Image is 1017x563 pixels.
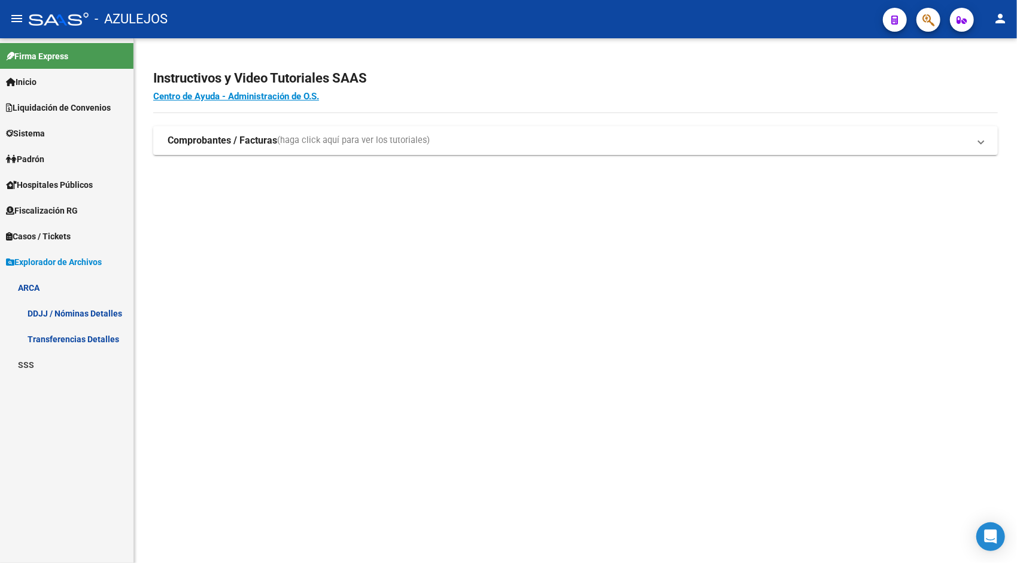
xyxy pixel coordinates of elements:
mat-icon: person [993,11,1007,26]
h2: Instructivos y Video Tutoriales SAAS [153,67,998,90]
span: Hospitales Públicos [6,178,93,191]
div: Open Intercom Messenger [976,522,1005,551]
strong: Comprobantes / Facturas [168,134,277,147]
mat-icon: menu [10,11,24,26]
mat-expansion-panel-header: Comprobantes / Facturas(haga click aquí para ver los tutoriales) [153,126,998,155]
span: Fiscalización RG [6,204,78,217]
span: Explorador de Archivos [6,255,102,269]
span: Casos / Tickets [6,230,71,243]
span: - AZULEJOS [95,6,168,32]
span: Liquidación de Convenios [6,101,111,114]
span: Inicio [6,75,37,89]
span: Padrón [6,153,44,166]
span: (haga click aquí para ver los tutoriales) [277,134,430,147]
span: Sistema [6,127,45,140]
span: Firma Express [6,50,68,63]
a: Centro de Ayuda - Administración de O.S. [153,91,319,102]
